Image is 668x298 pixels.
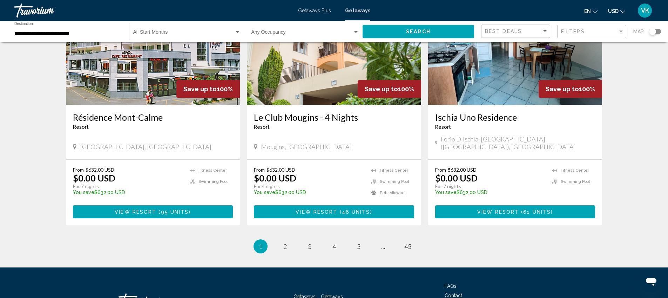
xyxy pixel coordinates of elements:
[161,209,189,215] span: 95 units
[254,190,275,195] span: You save
[435,112,595,122] a: Ischia Uno Residence
[308,243,311,250] span: 3
[73,190,183,195] p: $632.00 USD
[441,135,595,151] span: Forio d'Ischia, [GEOGRAPHIC_DATA] ([GEOGRAPHIC_DATA]), [GEOGRAPHIC_DATA]
[176,80,240,98] div: 100%
[477,209,519,215] span: View Resort
[198,179,228,184] span: Swimming Pool
[363,25,474,38] button: Search
[73,167,84,173] span: From
[381,243,385,250] span: ...
[254,124,270,130] span: Resort
[332,243,336,250] span: 4
[156,209,191,215] span: ( )
[261,143,352,151] span: Mougins, [GEOGRAPHIC_DATA]
[266,167,295,173] span: $632.00 USD
[404,243,411,250] span: 45
[66,239,602,253] ul: Pagination
[557,25,626,39] button: Filter
[435,205,595,218] button: View Resort(61 units)
[546,85,579,93] span: Save up to
[435,167,446,173] span: From
[365,85,398,93] span: Save up to
[485,28,522,34] span: Best Deals
[73,112,233,122] a: Résidence Mont-Calme
[358,80,421,98] div: 100%
[380,191,405,195] span: Pets Allowed
[342,209,370,215] span: 46 units
[296,209,337,215] span: View Resort
[298,8,331,13] a: Getaways Plus
[73,124,89,130] span: Resort
[73,190,94,195] span: You save
[633,27,644,37] span: Map
[183,85,217,93] span: Save up to
[254,183,364,190] p: For 4 nights
[345,8,370,13] a: Getaways
[254,190,364,195] p: $632.00 USD
[435,173,478,183] p: $0.00 USD
[380,179,409,184] span: Swimming Pool
[448,167,477,173] span: $632.00 USD
[73,183,183,190] p: For 7 nights
[198,168,227,173] span: Fitness Center
[636,3,654,18] button: User Menu
[73,173,115,183] p: $0.00 USD
[561,29,585,34] span: Filters
[640,270,662,292] iframe: Button to launch messaging window
[380,168,408,173] span: Fitness Center
[254,173,296,183] p: $0.00 USD
[283,243,287,250] span: 2
[519,209,553,215] span: ( )
[254,205,414,218] button: View Resort(46 units)
[435,190,457,195] span: You save
[80,143,211,151] span: [GEOGRAPHIC_DATA], [GEOGRAPHIC_DATA]
[115,209,156,215] span: View Resort
[86,167,114,173] span: $632.00 USD
[523,209,551,215] span: 61 units
[584,6,598,16] button: Change language
[357,243,360,250] span: 5
[254,167,265,173] span: From
[561,179,590,184] span: Swimming Pool
[14,4,291,18] a: Travorium
[337,209,372,215] span: ( )
[435,183,546,190] p: For 7 nights
[561,168,589,173] span: Fitness Center
[435,124,451,130] span: Resort
[539,80,602,98] div: 100%
[73,205,233,218] button: View Resort(95 units)
[641,7,649,14] span: VK
[608,6,625,16] button: Change currency
[584,8,591,14] span: en
[259,243,262,250] span: 1
[406,29,431,35] span: Search
[608,8,619,14] span: USD
[254,112,414,122] a: Le Club Mougins - 4 Nights
[485,28,548,34] mat-select: Sort by
[435,190,546,195] p: $632.00 USD
[445,283,457,289] a: FAQs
